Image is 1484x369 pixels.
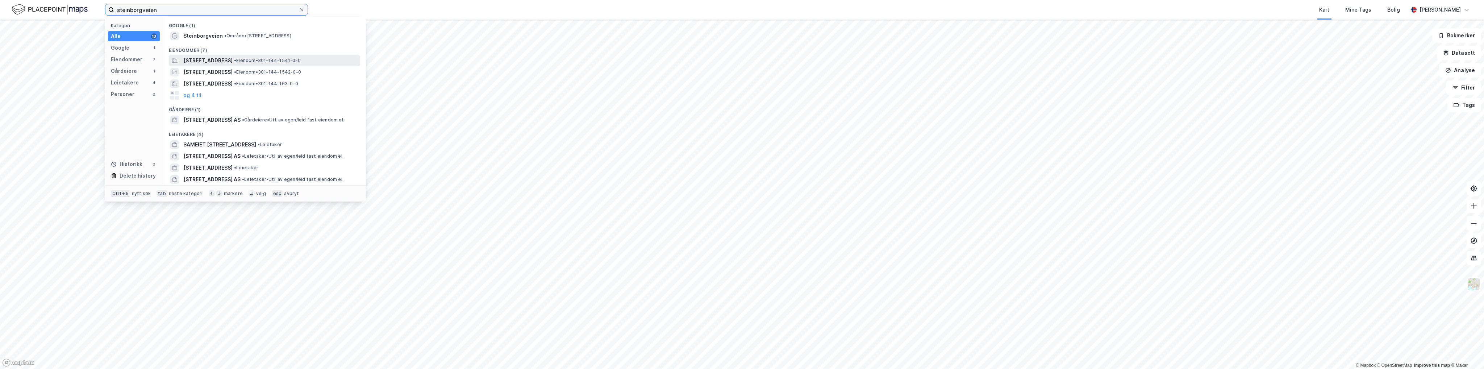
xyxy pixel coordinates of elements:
button: Analyse [1439,63,1481,78]
input: Søk på adresse, matrikkel, gårdeiere, leietakere eller personer [114,4,299,15]
img: logo.f888ab2527a4732fd821a326f86c7f29.svg [12,3,88,16]
button: Filter [1446,80,1481,95]
div: Kategori [111,23,160,28]
div: 4 [151,80,157,86]
button: Datasett [1437,46,1481,60]
iframe: Chat Widget [1448,334,1484,369]
div: Gårdeiere [111,67,137,75]
div: 0 [151,161,157,167]
span: Eiendom • 301-144-1541-0-0 [234,58,301,63]
a: Improve this map [1414,363,1450,368]
div: Leietakere (4) [163,126,366,139]
div: esc [272,190,283,197]
div: Kontrollprogram for chat [1448,334,1484,369]
div: markere [224,191,243,196]
div: Delete history [120,171,156,180]
img: Z [1467,277,1481,291]
span: • [242,117,244,123]
div: Google [111,43,129,52]
span: SAMEIET [STREET_ADDRESS] [183,140,256,149]
span: [STREET_ADDRESS] AS [183,152,241,161]
div: 13 [151,33,157,39]
span: • [234,165,236,170]
span: Eiendom • 301-144-163-0-0 [234,81,298,87]
span: • [234,69,236,75]
div: 1 [151,45,157,51]
span: • [242,177,244,182]
a: OpenStreetMap [1377,363,1412,368]
div: tab [157,190,167,197]
span: • [234,58,236,63]
span: • [258,142,260,147]
div: Kart [1319,5,1329,14]
span: • [234,81,236,86]
div: Personer [111,90,134,99]
span: Leietaker [258,142,282,148]
span: [STREET_ADDRESS] [183,68,233,76]
span: [STREET_ADDRESS] [183,163,233,172]
span: [STREET_ADDRESS] [183,79,233,88]
div: velg [256,191,266,196]
div: Alle [111,32,121,41]
div: Eiendommer (7) [163,42,366,55]
span: Steinborgveien [183,32,223,40]
div: avbryt [284,191,299,196]
div: Google (1) [163,17,366,30]
span: Leietaker • Utl. av egen/leid fast eiendom el. [242,177,343,182]
span: [STREET_ADDRESS] AS [183,116,241,124]
span: Leietaker [234,165,258,171]
button: Bokmerker [1432,28,1481,43]
div: Leietakere [111,78,139,87]
span: Område • [STREET_ADDRESS] [224,33,291,39]
div: Mine Tags [1345,5,1371,14]
div: Bolig [1387,5,1400,14]
div: nytt søk [132,191,151,196]
div: 7 [151,57,157,62]
div: Gårdeiere (1) [163,101,366,114]
a: Mapbox homepage [2,358,34,367]
span: Leietaker • Utl. av egen/leid fast eiendom el. [242,153,343,159]
button: Tags [1447,98,1481,112]
div: [PERSON_NAME] [1420,5,1461,14]
span: • [242,153,244,159]
span: [STREET_ADDRESS] AS [183,175,241,184]
div: Historikk [111,160,142,169]
div: neste kategori [169,191,203,196]
span: [STREET_ADDRESS] [183,56,233,65]
div: Eiendommer [111,55,142,64]
button: og 4 til [183,91,201,100]
div: Ctrl + k [111,190,130,197]
div: 0 [151,91,157,97]
span: Eiendom • 301-144-1542-0-0 [234,69,301,75]
a: Mapbox [1356,363,1376,368]
span: Gårdeiere • Utl. av egen/leid fast eiendom el. [242,117,344,123]
div: 1 [151,68,157,74]
span: • [224,33,226,38]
